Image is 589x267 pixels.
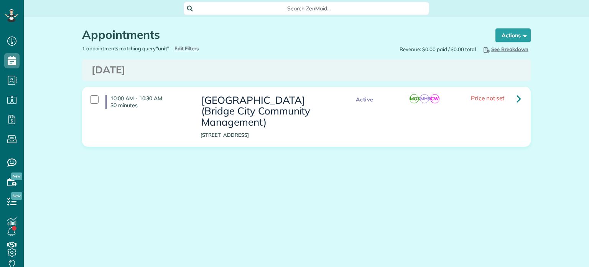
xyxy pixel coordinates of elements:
button: See Breakdown [480,45,531,53]
span: Revenue: $0.00 paid / $0.00 total [400,46,476,53]
strong: "unit" [156,45,169,51]
span: CW [430,94,439,103]
span: See Breakdown [482,46,528,52]
span: New [11,172,22,180]
span: MH3 [420,94,429,103]
span: MO3 [410,94,419,103]
h4: 10:00 AM - 10:30 AM [105,95,189,109]
a: Edit Filters [174,45,199,51]
h3: [GEOGRAPHIC_DATA] (Bridge City Community Management) [201,95,336,128]
p: [STREET_ADDRESS] [201,131,336,139]
button: Actions [495,28,531,42]
span: Price not set [471,94,505,102]
span: New [11,192,22,200]
span: Active [352,95,377,104]
div: 1 appointments matching query [76,45,306,52]
h3: [DATE] [92,65,521,76]
p: 30 minutes [110,102,189,109]
h1: Appointments [82,28,481,41]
